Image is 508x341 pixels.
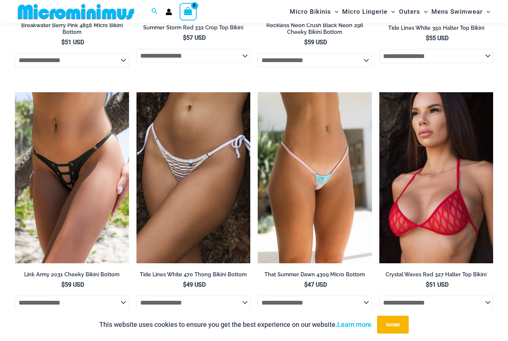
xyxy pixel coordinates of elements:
[304,39,308,46] span: $
[258,22,372,39] a: Reckless Neon Crush Black Neon 296 Cheeky Bikini Bottom
[304,281,327,288] bdi: 47 USD
[379,92,493,263] a: Crystal Waves 327 Halter Top 01Crystal Waves 327 Halter Top 4149 Thong 01Crystal Waves 327 Halter...
[258,271,372,278] h2: That Summer Dawn 4309 Micro Bottom
[426,35,448,42] bdi: 55 USD
[483,2,490,21] span: Menu Toggle
[15,22,129,39] a: Breakwater Berry Pink 4856 Micro Bikini Bottom
[99,319,372,330] p: This website uses cookies to ensure you get the best experience on our website.
[420,2,428,21] span: Menu Toggle
[183,34,206,41] bdi: 57 USD
[397,2,430,21] a: OutersMenu ToggleMenu Toggle
[15,22,129,36] h2: Breakwater Berry Pink 4856 Micro Bikini Bottom
[304,39,327,46] bdi: 59 USD
[136,92,251,263] a: Tide Lines White 470 Thong 01Tide Lines White 470 Thong 02Tide Lines White 470 Thong 02
[288,2,340,21] a: Micro BikinisMenu ToggleMenu Toggle
[180,3,197,20] a: View Shopping Cart, empty
[337,321,372,328] a: Learn more
[136,24,251,34] a: Summer Storm Red 332 Crop Top Bikini
[290,2,331,21] span: Micro Bikinis
[379,271,493,281] a: Crystal Waves Red 327 Halter Top Bikini
[430,2,492,21] a: Mens SwimwearMenu ToggleMenu Toggle
[340,2,397,21] a: Micro LingerieMenu ToggleMenu Toggle
[136,271,251,278] h2: Tide Lines White 470 Thong Bikini Bottom
[61,39,65,46] span: $
[136,92,251,263] img: Tide Lines White 470 Thong 01
[15,92,129,263] img: Link Army 2031 Cheeky 01
[61,281,65,288] span: $
[426,281,429,288] span: $
[183,281,206,288] bdi: 49 USD
[377,316,409,334] button: Accept
[183,281,186,288] span: $
[379,271,493,278] h2: Crystal Waves Red 327 Halter Top Bikini
[61,281,84,288] bdi: 59 USD
[388,2,395,21] span: Menu Toggle
[399,2,420,21] span: Outers
[15,3,137,20] img: MM SHOP LOGO FLAT
[15,271,129,278] h2: Link Army 2031 Cheeky Bikini Bottom
[258,92,372,263] a: That Summer Dawn 4309 Micro 02That Summer Dawn 4309 Micro 01That Summer Dawn 4309 Micro 01
[136,24,251,31] h2: Summer Storm Red 332 Crop Top Bikini
[287,1,493,22] nav: Site Navigation
[379,92,493,263] img: Crystal Waves 327 Halter Top 01
[165,9,172,15] a: Account icon link
[431,2,483,21] span: Mens Swimwear
[151,7,158,16] a: Search icon link
[258,92,372,263] img: That Summer Dawn 4309 Micro 02
[136,271,251,281] a: Tide Lines White 470 Thong Bikini Bottom
[258,271,372,281] a: That Summer Dawn 4309 Micro Bottom
[258,22,372,36] h2: Reckless Neon Crush Black Neon 296 Cheeky Bikini Bottom
[304,281,308,288] span: $
[331,2,338,21] span: Menu Toggle
[379,25,493,34] a: Tide Lines White 350 Halter Top Bikini
[379,25,493,32] h2: Tide Lines White 350 Halter Top Bikini
[15,92,129,263] a: Link Army 2031 Cheeky 01Link Army 2031 Cheeky 02Link Army 2031 Cheeky 02
[342,2,388,21] span: Micro Lingerie
[426,281,448,288] bdi: 51 USD
[426,35,429,42] span: $
[183,34,186,41] span: $
[15,271,129,281] a: Link Army 2031 Cheeky Bikini Bottom
[61,39,84,46] bdi: 51 USD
